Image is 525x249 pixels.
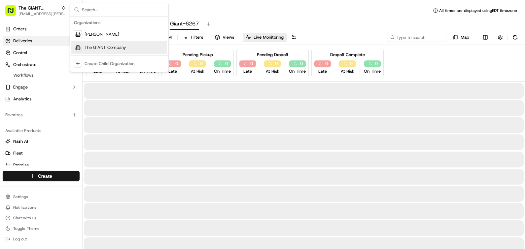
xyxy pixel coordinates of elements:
div: 📗 [7,96,12,102]
span: Views [223,34,234,40]
span: At Risk [191,68,204,74]
a: Orders [3,24,80,34]
span: At Risk [341,68,354,74]
div: Favorites [3,110,80,120]
a: Promise [5,162,77,168]
div: Pending Pickup [183,52,213,58]
span: Late [318,68,327,74]
span: Analytics [13,96,31,102]
div: Create Child Organization [85,61,134,67]
span: API Documentation [62,96,106,102]
span: On Time [214,68,231,74]
a: Fleet [5,150,77,156]
a: Powered byPylon [47,112,80,117]
div: Organizations [71,18,167,28]
div: Available Products [3,125,80,136]
div: Pending Dropoff [257,52,288,58]
input: Got a question? Start typing here... [17,43,119,50]
span: The GIANT Company [85,45,126,51]
button: Map [450,33,472,42]
span: Late [243,68,252,74]
input: Type to search [388,33,447,42]
span: Orders [13,26,26,32]
span: Live Monitoring [254,34,284,40]
span: Nash AI [13,138,28,144]
button: Nash AI [3,136,80,147]
span: Promise [13,162,29,168]
span: Late [168,68,177,74]
button: The GIANT Company[EMAIL_ADDRESS][PERSON_NAME][DOMAIN_NAME] [3,3,68,18]
a: 📗Knowledge Base [4,93,53,105]
div: We're available if you need us! [22,70,84,75]
span: Workflows [13,72,33,78]
span: Filters [191,34,203,40]
span: Knowledge Base [13,96,51,102]
button: Views [212,33,237,42]
span: At Risk [266,68,279,74]
button: Engage [3,82,80,92]
a: Workflows [11,71,72,80]
button: Log out [3,234,80,244]
span: [PERSON_NAME] [85,31,119,37]
p: Welcome 👋 [7,26,120,37]
button: Fleet [3,148,80,159]
div: Start new chat [22,63,108,70]
button: [EMAIL_ADDRESS][PERSON_NAME][DOMAIN_NAME] [18,11,66,17]
button: Toggle Theme [3,224,80,233]
button: Control [3,48,80,58]
span: Chat with us! [13,215,37,221]
div: Pending Pickup0Late0At Risk0On Time [161,49,234,77]
a: Deliveries [3,36,80,46]
button: Settings [3,192,80,201]
span: Notifications [13,205,36,210]
a: Analytics [3,94,80,104]
div: Suggestions [70,17,168,72]
div: 💻 [56,96,61,102]
span: All times are displayed using EDT timezone [439,8,517,13]
button: Filters [180,33,206,42]
button: Start new chat [112,65,120,73]
span: Engage [13,84,28,90]
a: 💻API Documentation [53,93,109,105]
button: Chat with us! [3,213,80,223]
div: Dropoff Complete [330,52,365,58]
span: Map [461,34,469,40]
div: Dropoff Complete0Late0At Risk0On Time [311,49,384,77]
span: Settings [13,194,28,199]
span: Create [38,173,52,179]
button: Orchestrate [3,59,80,70]
span: Pylon [66,112,80,117]
span: Giant-6267 [170,20,199,28]
span: Orchestrate [13,62,36,68]
a: Nash AI [5,138,77,144]
button: Create [3,171,80,181]
img: Nash [7,7,20,20]
button: Notifications [3,203,80,212]
button: Promise [3,160,80,170]
span: Log out [13,236,27,242]
span: On Time [289,68,306,74]
button: The GIANT Company [18,5,58,11]
input: Search... [82,3,164,16]
button: Live Monitoring [243,33,287,42]
span: Toggle Theme [13,226,40,231]
div: Pending Dropoff0Late0At Risk0On Time [236,49,309,77]
span: Deliveries [13,38,32,44]
span: On Time [364,68,381,74]
img: 1736555255976-a54dd68f-1ca7-489b-9aae-adbdc363a1c4 [7,63,18,75]
span: Control [13,50,27,56]
span: Fleet [13,150,23,156]
button: Refresh [510,33,520,42]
